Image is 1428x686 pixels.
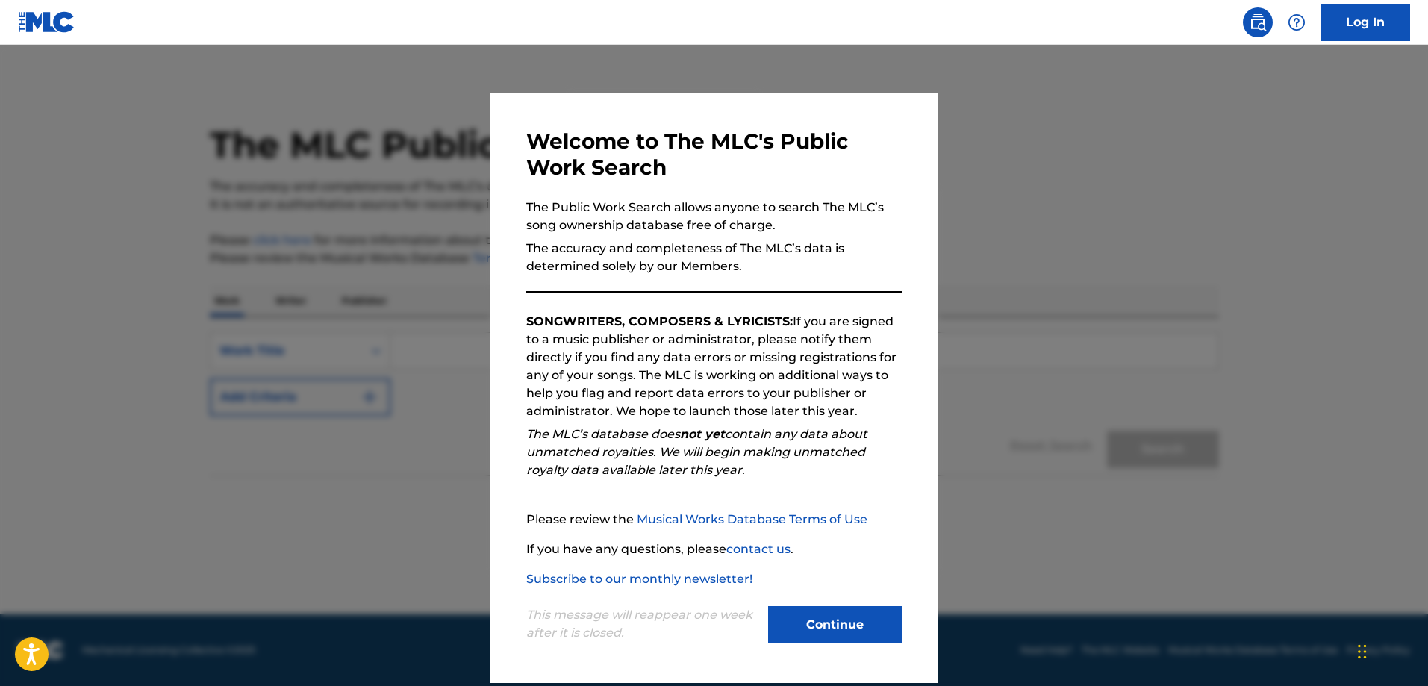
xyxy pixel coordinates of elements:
[526,199,902,234] p: The Public Work Search allows anyone to search The MLC’s song ownership database free of charge.
[637,512,867,526] a: Musical Works Database Terms of Use
[526,128,902,181] h3: Welcome to The MLC's Public Work Search
[526,240,902,275] p: The accuracy and completeness of The MLC’s data is determined solely by our Members.
[526,572,752,586] a: Subscribe to our monthly newsletter!
[1288,13,1306,31] img: help
[768,606,902,643] button: Continue
[1353,614,1428,686] iframe: Chat Widget
[1358,629,1367,674] div: Drag
[526,313,902,420] p: If you are signed to a music publisher or administrator, please notify them directly if you find ...
[726,542,791,556] a: contact us
[526,606,759,642] p: This message will reappear one week after it is closed.
[526,427,867,477] em: The MLC’s database does contain any data about unmatched royalties. We will begin making unmatche...
[526,511,902,528] p: Please review the
[1321,4,1410,41] a: Log In
[680,427,725,441] strong: not yet
[526,540,902,558] p: If you have any questions, please .
[1249,13,1267,31] img: search
[1243,7,1273,37] a: Public Search
[526,314,793,328] strong: SONGWRITERS, COMPOSERS & LYRICISTS:
[18,11,75,33] img: MLC Logo
[1282,7,1312,37] div: Help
